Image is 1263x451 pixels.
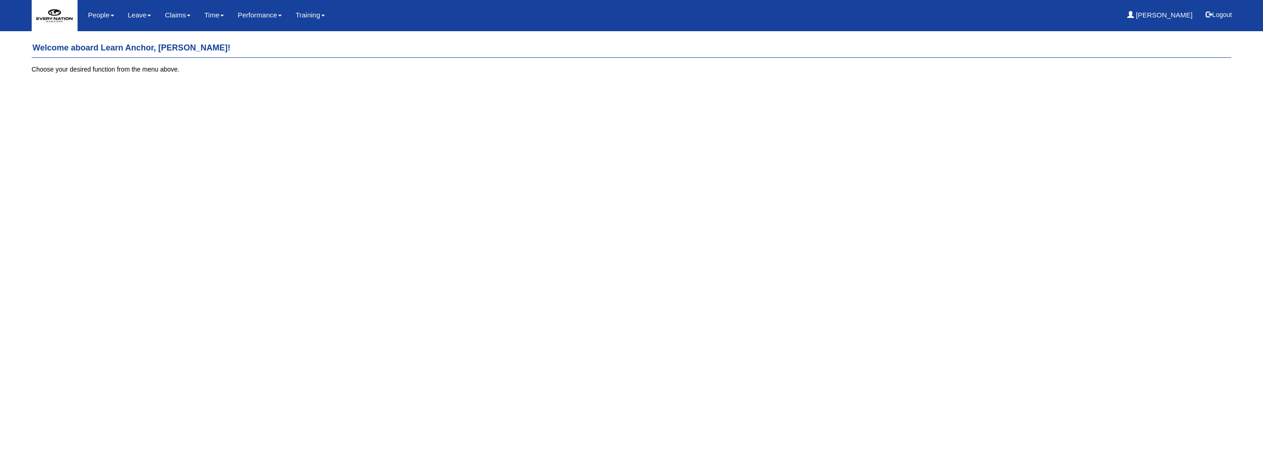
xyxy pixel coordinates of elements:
[1127,5,1193,26] a: [PERSON_NAME]
[1224,414,1254,442] iframe: chat widget
[204,5,224,26] a: Time
[88,5,114,26] a: People
[238,5,282,26] a: Performance
[32,65,1231,74] p: Choose your desired function from the menu above.
[296,5,325,26] a: Training
[128,5,151,26] a: Leave
[32,39,1231,58] h4: Welcome aboard Learn Anchor, [PERSON_NAME]!
[165,5,190,26] a: Claims
[32,0,78,31] img: 2Q==
[1199,4,1238,26] button: Logout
